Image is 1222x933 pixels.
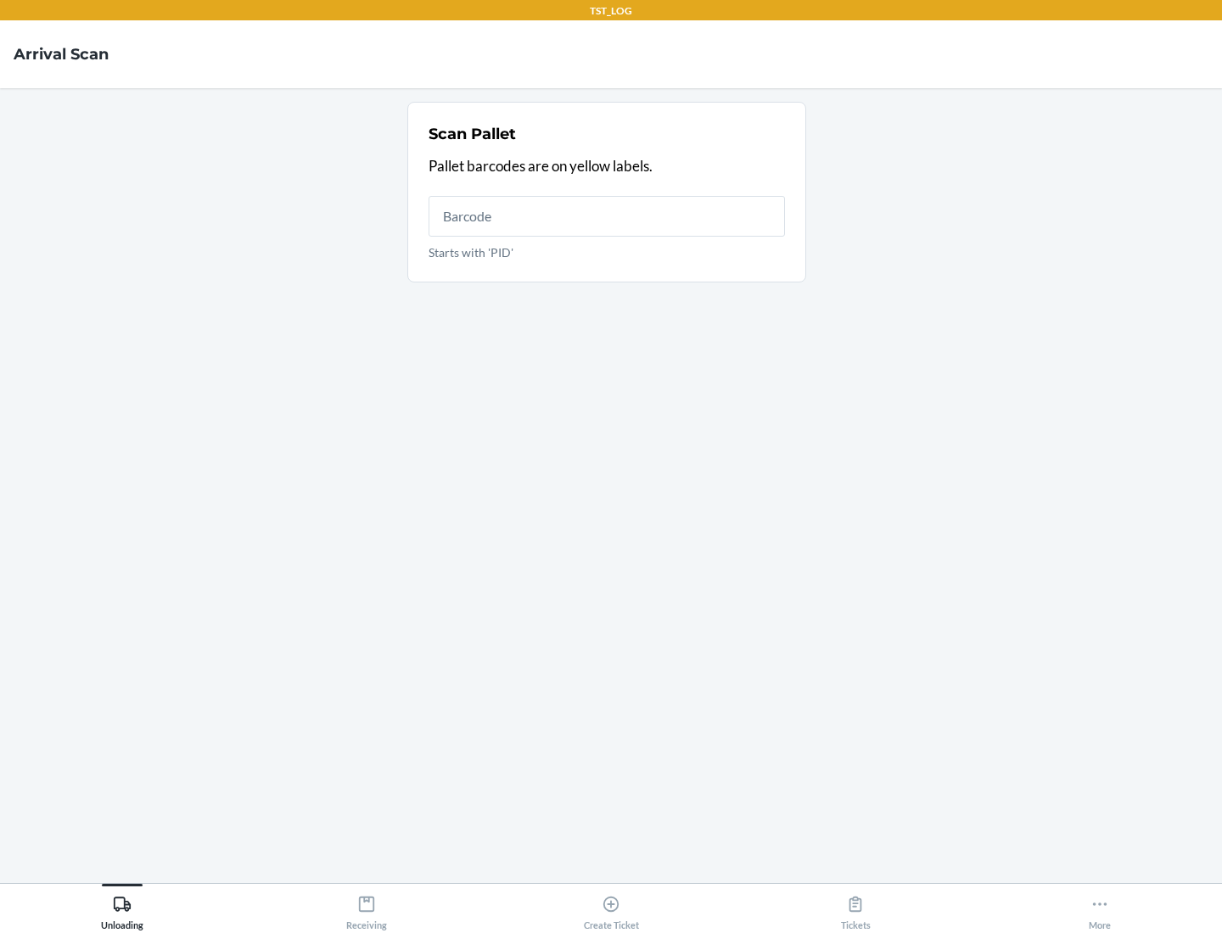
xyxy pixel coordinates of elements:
[429,123,516,145] h2: Scan Pallet
[101,888,143,930] div: Unloading
[841,888,871,930] div: Tickets
[584,888,639,930] div: Create Ticket
[978,884,1222,930] button: More
[429,155,785,177] p: Pallet barcodes are on yellow labels.
[489,884,733,930] button: Create Ticket
[244,884,489,930] button: Receiving
[14,43,109,65] h4: Arrival Scan
[346,888,387,930] div: Receiving
[733,884,978,930] button: Tickets
[429,243,785,261] p: Starts with 'PID'
[429,196,785,237] input: Starts with 'PID'
[590,3,632,19] p: TST_LOG
[1089,888,1111,930] div: More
